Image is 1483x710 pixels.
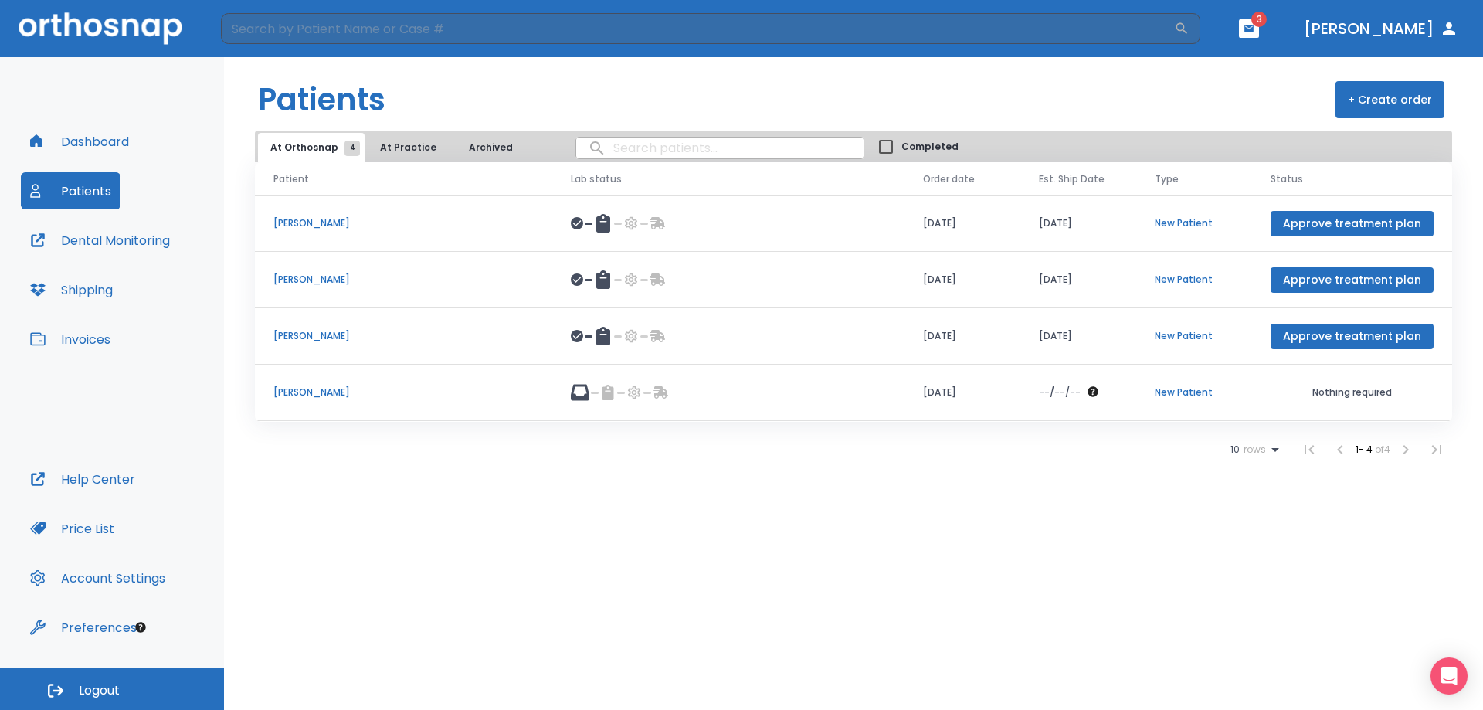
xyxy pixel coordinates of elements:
button: Dental Monitoring [21,222,179,259]
button: Help Center [21,460,144,498]
span: 10 [1230,444,1240,455]
span: 3 [1251,12,1267,27]
span: Logout [79,682,120,699]
td: [DATE] [904,308,1020,365]
h1: Patients [258,76,385,123]
button: Account Settings [21,559,175,596]
button: Dashboard [21,123,138,160]
button: Patients [21,172,120,209]
span: Completed [901,140,959,154]
td: [DATE] [904,195,1020,252]
button: Shipping [21,271,122,308]
div: Tooltip anchor [134,620,148,634]
span: At Orthosnap [270,141,352,155]
div: Open Intercom Messenger [1430,657,1468,695]
button: + Create order [1335,81,1444,118]
p: New Patient [1155,386,1234,399]
p: Nothing required [1271,386,1434,399]
p: New Patient [1155,329,1234,343]
button: Archived [452,133,529,162]
span: Type [1155,172,1179,186]
button: Approve treatment plan [1271,211,1434,236]
span: Est. Ship Date [1039,172,1105,186]
button: Price List [21,510,124,547]
td: [DATE] [904,365,1020,421]
div: tabs [258,133,532,162]
button: Approve treatment plan [1271,324,1434,349]
p: [PERSON_NAME] [273,329,534,343]
td: [DATE] [904,252,1020,308]
p: [PERSON_NAME] [273,216,534,230]
p: [PERSON_NAME] [273,273,534,287]
span: Order date [923,172,975,186]
span: 1 - 4 [1356,443,1375,456]
span: 4 [344,141,360,156]
p: --/--/-- [1039,386,1081,399]
td: [DATE] [1020,195,1136,252]
button: Approve treatment plan [1271,267,1434,293]
button: [PERSON_NAME] [1298,15,1464,42]
button: Invoices [21,321,120,358]
div: The date will be available after approving treatment plan [1039,386,1118,399]
button: At Practice [368,133,449,162]
p: New Patient [1155,273,1234,287]
td: [DATE] [1020,252,1136,308]
img: Orthosnap [19,12,182,44]
span: rows [1240,444,1266,455]
span: Lab status [571,172,622,186]
span: of 4 [1375,443,1390,456]
td: [DATE] [1020,308,1136,365]
input: Search by Patient Name or Case # [221,13,1174,44]
p: New Patient [1155,216,1234,230]
p: [PERSON_NAME] [273,386,534,399]
span: Status [1271,172,1303,186]
input: search [576,133,864,163]
button: Preferences [21,609,146,646]
span: Patient [273,172,309,186]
